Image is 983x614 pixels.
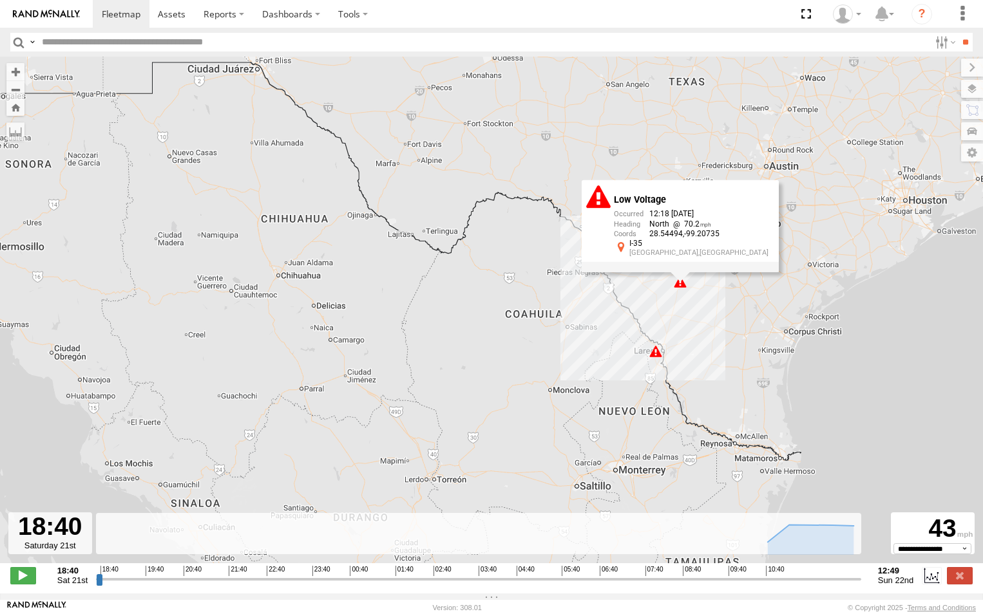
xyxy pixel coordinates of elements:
label: Map Settings [961,144,983,162]
div: 12:18 [DATE] [614,210,768,219]
button: Zoom out [6,80,24,98]
span: North [649,219,669,228]
span: 05:40 [562,566,580,576]
span: 04:40 [517,566,535,576]
span: Sat 21st Jun 2025 [57,575,88,585]
span: 08:40 [683,566,701,576]
label: Close [947,567,973,584]
span: 07:40 [645,566,663,576]
span: 19:40 [146,566,164,576]
div: I-35 [629,239,768,248]
span: 02:40 [434,566,452,576]
div: 43 [893,514,973,543]
label: Measure [6,122,24,140]
span: 00:40 [350,566,368,576]
button: Zoom Home [6,98,24,116]
span: 18:40 [100,566,119,576]
div: © Copyright 2025 - [848,604,976,611]
div: Caseta Laredo TX [828,5,866,24]
span: 10:40 [766,566,784,576]
i: ? [911,4,932,24]
div: [GEOGRAPHIC_DATA],[GEOGRAPHIC_DATA] [629,249,768,257]
button: Zoom in [6,63,24,80]
strong: 12:49 [878,566,913,575]
span: 06:40 [600,566,618,576]
a: Visit our Website [7,601,66,614]
span: 21:40 [229,566,247,576]
span: 03:40 [479,566,497,576]
span: 09:40 [729,566,747,576]
span: 22:40 [267,566,285,576]
span: -99.20735 [684,229,720,238]
div: Low Voltage [614,195,768,205]
div: Version: 308.01 [433,604,482,611]
span: 01:40 [396,566,414,576]
span: 28.54494 [649,229,684,238]
span: Sun 22nd Jun 2025 [878,575,913,585]
strong: 18:40 [57,566,88,575]
span: 23:40 [312,566,330,576]
img: rand-logo.svg [13,10,80,19]
a: Terms and Conditions [908,604,976,611]
div: 5 [649,345,662,358]
label: Search Query [27,33,37,51]
span: 70.2 [669,219,711,228]
label: Search Filter Options [930,33,958,51]
span: 20:40 [184,566,202,576]
label: Play/Stop [10,567,36,584]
